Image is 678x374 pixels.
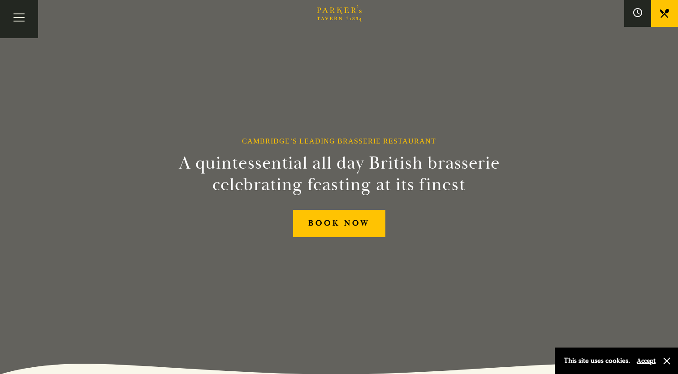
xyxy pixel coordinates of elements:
h2: A quintessential all day British brasserie celebrating feasting at its finest [135,152,544,196]
h1: Cambridge’s Leading Brasserie Restaurant [242,137,436,145]
button: Close and accept [662,357,671,365]
p: This site uses cookies. [564,354,630,367]
a: BOOK NOW [293,210,385,237]
button: Accept [637,357,656,365]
